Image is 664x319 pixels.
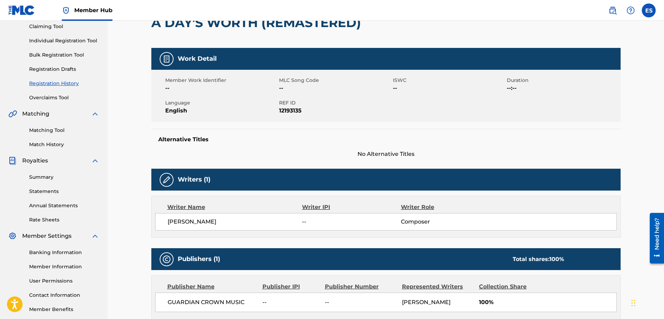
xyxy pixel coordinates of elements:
[549,256,564,262] span: 100 %
[402,283,474,291] div: Represented Writers
[162,176,171,184] img: Writers
[29,23,99,30] a: Claiming Tool
[165,77,277,84] span: Member Work Identifier
[62,6,70,15] img: Top Rightsholder
[168,298,258,307] span: GUARDIAN CROWN MUSIC
[513,255,564,263] div: Total shares:
[91,157,99,165] img: expand
[22,157,48,165] span: Royalties
[608,6,617,15] img: search
[29,66,99,73] a: Registration Drafts
[165,107,277,115] span: English
[162,255,171,263] img: Publishers
[627,6,635,15] img: help
[631,293,636,313] div: Drag
[151,15,364,31] h2: A DAY'S WORTH (REMASTERED)
[279,99,391,107] span: REF ID
[401,218,491,226] span: Composer
[279,107,391,115] span: 12193135
[29,216,99,224] a: Rate Sheets
[91,232,99,240] img: expand
[401,203,491,211] div: Writer Role
[178,55,217,63] h5: Work Detail
[29,277,99,285] a: User Permissions
[642,3,656,17] div: User Menu
[479,298,616,307] span: 100%
[29,292,99,299] a: Contact Information
[279,84,391,92] span: --
[151,150,621,158] span: No Alternative Titles
[507,84,619,92] span: --:--
[29,306,99,313] a: Member Benefits
[165,99,277,107] span: Language
[168,218,302,226] span: [PERSON_NAME]
[22,232,72,240] span: Member Settings
[302,218,401,226] span: --
[393,84,505,92] span: --
[507,77,619,84] span: Duration
[29,263,99,270] a: Member Information
[167,283,257,291] div: Publisher Name
[262,298,320,307] span: --
[167,203,302,211] div: Writer Name
[8,5,35,15] img: MLC Logo
[606,3,620,17] a: Public Search
[479,283,546,291] div: Collection Share
[624,3,638,17] div: Help
[629,286,664,319] iframe: Chat Widget
[29,202,99,209] a: Annual Statements
[402,299,451,305] span: [PERSON_NAME]
[29,37,99,44] a: Individual Registration Tool
[29,94,99,101] a: Overclaims Tool
[178,176,210,184] h5: Writers (1)
[178,255,220,263] h5: Publishers (1)
[165,84,277,92] span: --
[645,210,664,266] iframe: Resource Center
[8,232,17,240] img: Member Settings
[29,174,99,181] a: Summary
[325,283,397,291] div: Publisher Number
[22,110,49,118] span: Matching
[29,127,99,134] a: Matching Tool
[29,249,99,256] a: Banking Information
[29,51,99,59] a: Bulk Registration Tool
[74,6,112,14] span: Member Hub
[262,283,320,291] div: Publisher IPI
[8,110,17,118] img: Matching
[29,80,99,87] a: Registration History
[158,136,614,143] h5: Alternative Titles
[8,157,17,165] img: Royalties
[29,188,99,195] a: Statements
[302,203,401,211] div: Writer IPI
[325,298,397,307] span: --
[91,110,99,118] img: expand
[393,77,505,84] span: ISWC
[162,55,171,63] img: Work Detail
[29,141,99,148] a: Match History
[279,77,391,84] span: MLC Song Code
